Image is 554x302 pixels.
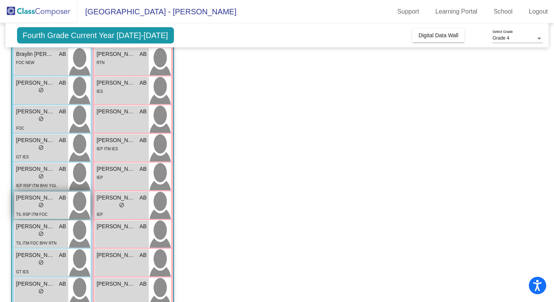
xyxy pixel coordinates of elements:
span: AB [139,280,147,288]
span: Digital Data Wall [418,32,458,38]
span: AB [139,165,147,173]
span: AB [139,79,147,87]
a: Learning Portal [429,5,484,18]
span: [PERSON_NAME] [16,165,55,173]
span: do_not_disturb_alt [38,260,44,265]
span: [PERSON_NAME] [16,222,55,231]
span: do_not_disturb_alt [38,288,44,294]
span: RTN [97,61,105,65]
button: Digital Data Wall [412,28,465,42]
span: [PERSON_NAME] [16,108,55,116]
span: AB [139,222,147,231]
span: Braylin [PERSON_NAME] [16,50,55,58]
span: [PERSON_NAME] [97,222,136,231]
span: AB [59,251,66,259]
span: [PERSON_NAME] [16,79,55,87]
span: AB [59,136,66,144]
span: [PERSON_NAME] [16,136,55,144]
span: IEP ITM IES [97,147,118,151]
span: [GEOGRAPHIC_DATA] - [PERSON_NAME] [77,5,236,18]
span: do_not_disturb_alt [119,202,124,208]
a: Support [391,5,425,18]
span: do_not_disturb_alt [38,145,44,150]
span: IEP [97,175,103,180]
span: [PERSON_NAME] [97,136,136,144]
span: AB [59,108,66,116]
span: AB [59,50,66,58]
span: AB [139,194,147,202]
span: AB [59,222,66,231]
span: [PERSON_NAME] [97,251,136,259]
a: School [487,5,519,18]
span: AB [139,251,147,259]
span: [PERSON_NAME] [97,108,136,116]
span: GT IES [16,155,29,159]
span: do_not_disturb_alt [38,116,44,121]
span: IEP [97,212,103,217]
span: AB [59,79,66,87]
span: do_not_disturb_alt [38,231,44,236]
span: TIL ITM FOC BHV RTN [16,241,57,245]
a: Logout [523,5,554,18]
span: AB [139,136,147,144]
span: IES [97,89,103,94]
span: [PERSON_NAME] [97,79,136,87]
span: AB [59,165,66,173]
span: Grade 4 [492,35,509,41]
span: [PERSON_NAME] [16,280,55,288]
span: [PERSON_NAME] [97,50,136,58]
span: [PERSON_NAME] [16,251,55,259]
span: [PERSON_NAME] [97,280,136,288]
span: [PERSON_NAME] [97,165,136,173]
span: TIL RSP ITM FOC [16,212,48,217]
span: Fourth Grade Current Year [DATE]-[DATE] [17,27,174,43]
span: AB [139,50,147,58]
span: [PERSON_NAME] [97,194,136,202]
span: AB [139,108,147,116]
span: do_not_disturb_alt [38,174,44,179]
span: AB [59,194,66,202]
span: do_not_disturb_alt [38,87,44,93]
span: AB [59,280,66,288]
span: IEP RSP ITM BHV YGL [16,184,57,188]
span: FOC [16,126,24,130]
span: [PERSON_NAME] [16,194,55,202]
span: GT IES [16,270,29,274]
span: FOC NEW [16,61,34,65]
span: do_not_disturb_alt [38,202,44,208]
